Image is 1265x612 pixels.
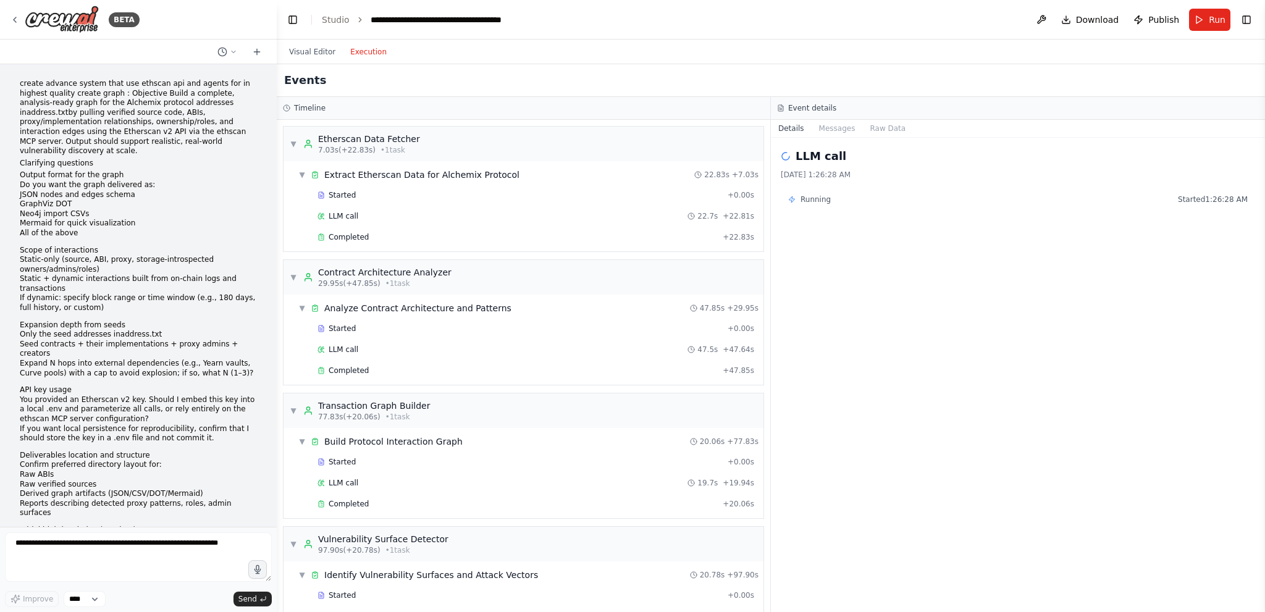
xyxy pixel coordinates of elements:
span: + 0.00s [728,590,754,600]
span: ▼ [290,272,297,282]
span: 77.83s (+20.06s) [318,412,380,422]
div: Contract Architecture Analyzer [318,266,452,279]
span: Started [329,457,356,467]
div: Etherscan Data Fetcher [318,133,420,145]
img: Logo [25,6,99,33]
span: + 47.85s [723,366,754,375]
span: Started [329,324,356,333]
span: 7.03s (+22.83s) [318,145,376,155]
span: + 47.64s [723,345,754,354]
span: + 29.95s [727,303,759,313]
button: Download [1056,9,1124,31]
li: API key usage [20,385,257,395]
span: + 19.94s [723,478,754,488]
li: If you want local persistence for reproducibility, confirm that I should store the key in a .env ... [20,424,257,443]
span: Run [1209,14,1225,26]
li: Only the seed addresses in [20,330,257,340]
div: Vulnerability Surface Detector [318,533,448,545]
span: ▼ [290,406,297,416]
span: Completed [329,499,369,509]
span: • 1 task [385,412,410,422]
li: Expand N hops into external dependencies (e.g., Yearn vaults, Curve pools) with a cap to avoid ex... [20,359,257,378]
span: Completed [329,232,369,242]
span: • 1 task [385,545,410,555]
div: Analyze Contract Architecture and Patterns [324,302,511,314]
a: Studio [322,15,350,25]
p: Initial high-level plan (succinct) [20,526,257,535]
span: + 22.81s [723,211,754,221]
h2: Events [284,72,326,89]
span: LLM call [329,345,358,354]
button: Visual Editor [282,44,343,59]
li: Seed contracts + their implementations + proxy admins + creators [20,340,257,359]
span: 97.90s (+20.78s) [318,545,380,555]
li: Neo4j import CSVs [20,209,257,219]
button: Details [771,120,812,137]
span: 19.7s [697,478,718,488]
span: Started [329,590,356,600]
span: LLM call [329,211,358,221]
span: Improve [23,594,53,604]
span: LLM call [329,478,358,488]
div: BETA [109,12,140,27]
a: address.txt [120,330,162,338]
span: Completed [329,366,369,375]
span: ▼ [298,570,306,580]
span: 29.95s (+47.85s) [318,279,380,288]
button: Raw Data [862,120,913,137]
span: Publish [1148,14,1179,26]
button: Execution [343,44,394,59]
button: Show right sidebar [1238,11,1255,28]
li: Static + dynamic interactions built from on-chain logs and transactions [20,274,257,293]
li: Derived graph artifacts (JSON/CSV/DOT/Mermaid) [20,489,257,499]
li: GraphViz DOT [20,199,257,209]
li: Scope of interactions [20,246,257,256]
button: Publish [1128,9,1184,31]
span: + 0.00s [728,324,754,333]
button: Hide left sidebar [284,11,301,28]
button: Click to speak your automation idea [248,560,267,579]
span: + 0.00s [728,457,754,467]
span: Started [329,190,356,200]
button: Start a new chat [247,44,267,59]
a: address.txt [27,108,68,117]
li: You provided an Etherscan v2 key. Should I embed this key into a local .env and parameterize all ... [20,395,257,424]
li: Output format for the graph [20,170,257,180]
button: Messages [812,120,863,137]
li: If dynamic: specify block range or time window (e.g., 180 days, full history, or custom) [20,293,257,312]
span: + 20.06s [723,499,754,509]
span: Running [801,195,831,204]
button: Run [1189,9,1230,31]
h2: LLM call [796,148,846,165]
li: Static-only (source, ABI, proxy, storage-introspected owners/admins/roles) [20,255,257,274]
div: [DATE] 1:26:28 AM [781,170,1255,180]
span: Download [1076,14,1119,26]
nav: breadcrumb [322,14,502,26]
span: 20.78s [700,570,725,580]
div: Identify Vulnerability Surfaces and Attack Vectors [324,569,538,581]
span: 22.7s [697,211,718,221]
li: Do you want the graph delivered as: [20,180,257,238]
li: Mermaid for quick visualization [20,219,257,228]
li: Raw ABIs [20,470,257,480]
span: + 7.03s [732,170,759,180]
span: + 77.83s [727,437,759,446]
li: Deliverables location and structure [20,451,257,461]
span: 47.5s [697,345,718,354]
li: Confirm preferred directory layout for: [20,460,257,518]
button: Switch to previous chat [212,44,242,59]
p: create advance system that use ethscan api and agents for in highest quality create graph : Objec... [20,79,257,156]
p: Clarifying questions [20,159,257,169]
span: ▼ [290,139,297,149]
span: 22.83s [704,170,729,180]
div: Transaction Graph Builder [318,400,430,412]
span: 47.85s [700,303,725,313]
span: + 22.83s [723,232,754,242]
span: Send [238,594,257,604]
span: • 1 task [380,145,405,155]
li: JSON nodes and edges schema [20,190,257,200]
span: ▼ [290,539,297,549]
span: + 0.00s [728,190,754,200]
div: Extract Etherscan Data for Alchemix Protocol [324,169,519,181]
li: Expansion depth from seeds [20,321,257,330]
